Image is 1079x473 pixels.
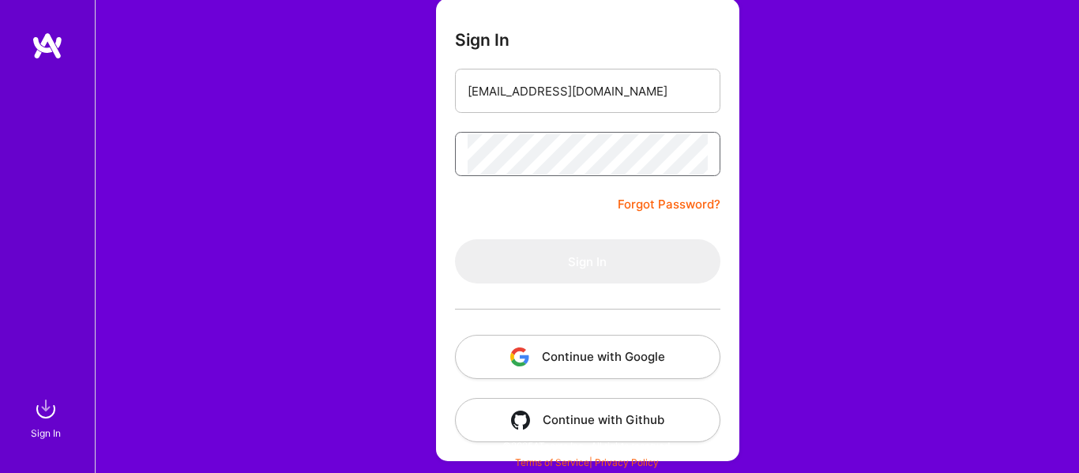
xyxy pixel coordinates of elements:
[455,30,509,50] h3: Sign In
[515,456,589,468] a: Terms of Service
[95,426,1079,465] div: © 2025 ATeams Inc., All rights reserved.
[32,32,63,60] img: logo
[455,398,720,442] button: Continue with Github
[455,239,720,283] button: Sign In
[31,425,61,441] div: Sign In
[515,456,659,468] span: |
[30,393,62,425] img: sign in
[33,393,62,441] a: sign inSign In
[595,456,659,468] a: Privacy Policy
[468,71,708,111] input: Email...
[511,411,530,430] img: icon
[618,195,720,214] a: Forgot Password?
[455,335,720,379] button: Continue with Google
[510,347,529,366] img: icon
